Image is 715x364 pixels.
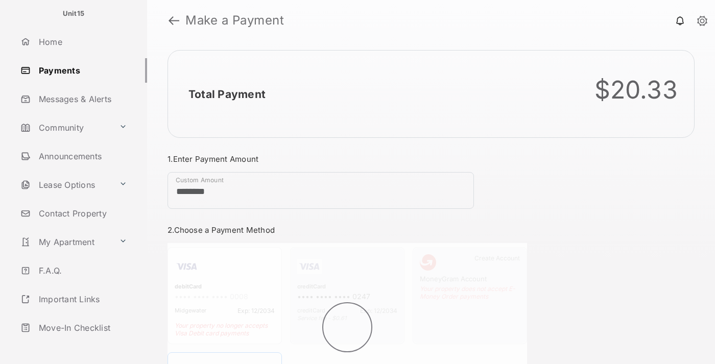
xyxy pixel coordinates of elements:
[16,316,147,340] a: Move-In Checklist
[16,230,115,254] a: My Apartment
[16,144,147,168] a: Announcements
[16,201,147,226] a: Contact Property
[185,14,284,27] strong: Make a Payment
[16,87,147,111] a: Messages & Alerts
[188,88,266,101] h2: Total Payment
[16,58,147,83] a: Payments
[168,225,527,235] h3: 2. Choose a Payment Method
[63,9,85,19] p: Unit15
[16,173,115,197] a: Lease Options
[16,115,115,140] a: Community
[16,258,147,283] a: F.A.Q.
[16,287,131,311] a: Important Links
[168,154,527,164] h3: 1. Enter Payment Amount
[594,75,678,105] div: $20.33
[16,30,147,54] a: Home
